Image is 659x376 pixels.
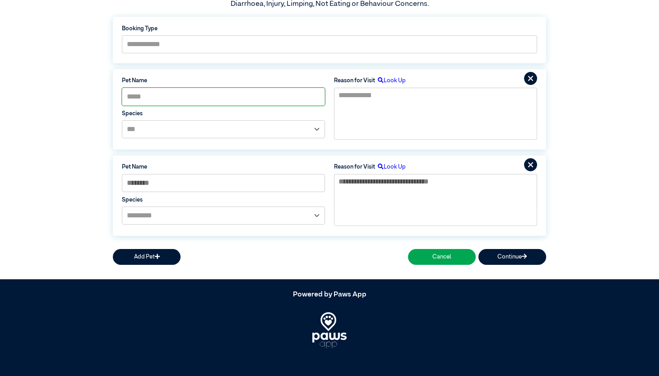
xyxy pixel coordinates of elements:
[113,249,181,265] button: Add Pet
[113,291,546,299] h5: Powered by Paws App
[375,163,406,171] label: Look Up
[122,24,537,33] label: Booking Type
[312,312,347,348] img: PawsApp
[122,109,325,118] label: Species
[334,163,375,171] label: Reason for Visit
[122,76,325,85] label: Pet Name
[408,249,476,265] button: Cancel
[478,249,546,265] button: Continue
[122,196,325,204] label: Species
[334,76,375,85] label: Reason for Visit
[122,163,325,171] label: Pet Name
[375,76,406,85] label: Look Up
